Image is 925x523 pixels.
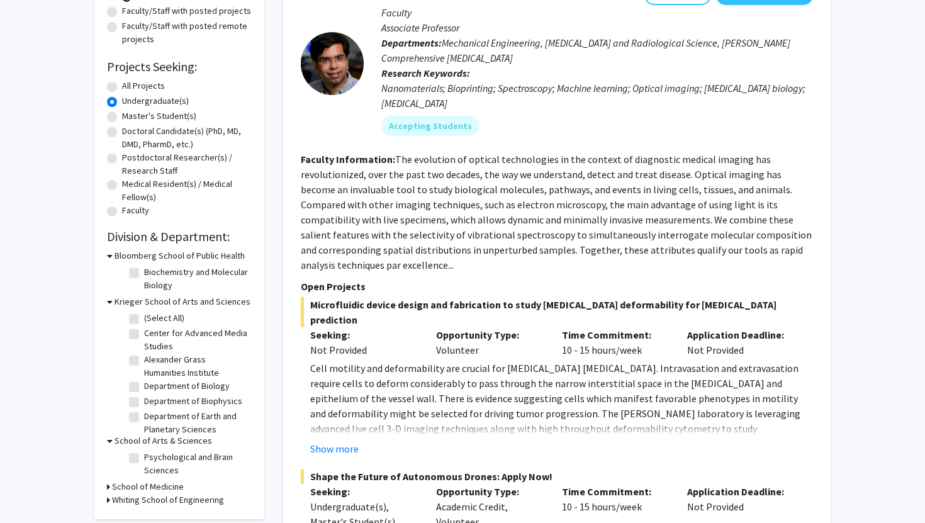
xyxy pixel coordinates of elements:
[144,312,184,325] label: (Select All)
[122,177,252,204] label: Medical Resident(s) / Medical Fellow(s)
[122,125,252,151] label: Doctoral Candidate(s) (PhD, MD, DMD, PharmD, etc.)
[301,279,813,294] p: Open Projects
[144,353,249,380] label: Alexander Grass Humanities Institute
[310,484,417,499] p: Seeking:
[301,297,813,327] span: Microfluidic device design and fabrication to study [MEDICAL_DATA] deformability for [MEDICAL_DAT...
[381,20,813,35] p: Associate Professor
[562,484,669,499] p: Time Commitment:
[115,295,250,308] h3: Krieger School of Arts and Sciences
[144,327,249,353] label: Center for Advanced Media Studies
[310,441,359,456] button: Show more
[687,484,794,499] p: Application Deadline:
[122,79,165,93] label: All Projects
[381,5,813,20] p: Faculty
[122,94,189,108] label: Undergraduate(s)
[436,327,543,342] p: Opportunity Type:
[562,327,669,342] p: Time Commitment:
[678,327,804,357] div: Not Provided
[687,327,794,342] p: Application Deadline:
[115,434,212,447] h3: School of Arts & Sciences
[122,110,196,123] label: Master's Student(s)
[310,342,417,357] div: Not Provided
[107,59,252,74] h2: Projects Seeking:
[144,266,249,292] label: Biochemistry and Molecular Biology
[381,116,479,136] mat-chip: Accepting Students
[144,380,230,393] label: Department of Biology
[310,327,417,342] p: Seeking:
[122,204,149,217] label: Faculty
[9,466,53,514] iframe: Chat
[122,4,251,18] label: Faculty/Staff with posted projects
[381,37,790,64] span: Mechanical Engineering, [MEDICAL_DATA] and Radiological Science, [PERSON_NAME] Comprehensive [MED...
[122,20,252,46] label: Faculty/Staff with posted remote projects
[381,37,442,49] b: Departments:
[381,81,813,111] div: Nanomaterials; Bioprinting; Spectroscopy; Machine learning; Optical imaging; [MEDICAL_DATA] biolo...
[112,493,224,507] h3: Whiting School of Engineering
[381,67,470,79] b: Research Keywords:
[107,229,252,244] h2: Division & Department:
[144,410,249,436] label: Department of Earth and Planetary Sciences
[552,327,678,357] div: 10 - 15 hours/week
[122,151,252,177] label: Postdoctoral Researcher(s) / Research Staff
[112,480,184,493] h3: School of Medicine
[144,395,242,408] label: Department of Biophysics
[115,249,245,262] h3: Bloomberg School of Public Health
[301,153,395,166] b: Faculty Information:
[301,153,812,271] fg-read-more: The evolution of optical technologies in the context of diagnostic medical imaging has revolution...
[427,327,552,357] div: Volunteer
[436,484,543,499] p: Opportunity Type:
[301,469,813,484] span: Shape the Future of Autonomous Drones: Apply Now!
[144,451,249,477] label: Psychological and Brain Sciences
[310,361,813,451] p: Cell motility and deformability are crucial for [MEDICAL_DATA] [MEDICAL_DATA]. Intravasation and ...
